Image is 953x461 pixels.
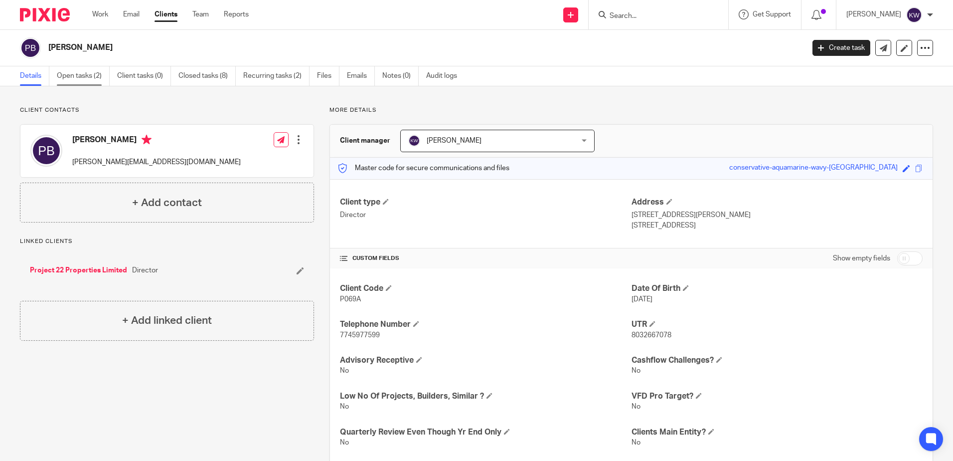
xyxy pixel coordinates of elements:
a: Recurring tasks (2) [243,66,310,86]
p: More details [329,106,933,114]
p: [PERSON_NAME][EMAIL_ADDRESS][DOMAIN_NAME] [72,157,241,167]
h2: [PERSON_NAME] [48,42,647,53]
p: [PERSON_NAME] [846,9,901,19]
img: Pixie [20,8,70,21]
a: Audit logs [426,66,465,86]
a: Work [92,9,108,19]
span: No [340,403,349,410]
h4: Low No Of Projects, Builders, Similar ? [340,391,631,402]
a: Notes (0) [382,66,419,86]
h4: Telephone Number [340,319,631,330]
h4: Clients Main Entity? [632,427,923,438]
a: Client tasks (0) [117,66,171,86]
div: conservative-aquamarine-wavy-[GEOGRAPHIC_DATA] [729,163,898,174]
h3: Client manager [340,136,390,146]
span: No [340,367,349,374]
p: [STREET_ADDRESS] [632,221,923,230]
span: No [632,367,640,374]
input: Search [609,12,698,21]
a: Files [317,66,339,86]
a: Email [123,9,140,19]
h4: Client Code [340,283,631,294]
a: Emails [347,66,375,86]
h4: Quarterly Review Even Though Yr End Only [340,427,631,438]
img: svg%3E [20,37,41,58]
span: No [632,439,640,446]
p: [STREET_ADDRESS][PERSON_NAME] [632,210,923,220]
p: Master code for secure communications and files [337,163,509,173]
span: [PERSON_NAME] [427,137,481,144]
h4: UTR [632,319,923,330]
span: No [340,439,349,446]
a: Clients [155,9,177,19]
span: [DATE] [632,296,652,303]
h4: Client type [340,197,631,208]
span: No [632,403,640,410]
h4: Date Of Birth [632,283,923,294]
h4: + Add linked client [122,313,212,328]
a: Project 22 Properties Limited [30,265,127,275]
span: P069A [340,296,361,303]
img: svg%3E [906,7,922,23]
img: svg%3E [30,135,62,167]
a: Reports [224,9,249,19]
h4: [PERSON_NAME] [72,135,241,147]
img: svg%3E [408,135,420,147]
i: Primary [142,135,152,145]
p: Client contacts [20,106,314,114]
span: 8032667078 [632,332,671,339]
span: 7745977599 [340,332,380,339]
a: Closed tasks (8) [178,66,236,86]
a: Create task [812,40,870,56]
p: Director [340,210,631,220]
label: Show empty fields [833,253,890,263]
p: Linked clients [20,237,314,245]
h4: CUSTOM FIELDS [340,254,631,262]
a: Details [20,66,49,86]
a: Open tasks (2) [57,66,110,86]
h4: + Add contact [132,195,202,211]
span: Director [132,265,158,275]
h4: Cashflow Challenges? [632,355,923,366]
h4: Address [632,197,923,208]
h4: VFD Pro Target? [632,391,923,402]
span: Get Support [753,11,791,18]
h4: Advisory Receptive [340,355,631,366]
a: Team [192,9,209,19]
